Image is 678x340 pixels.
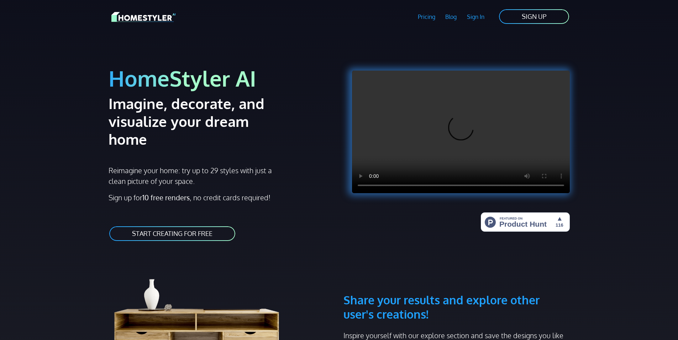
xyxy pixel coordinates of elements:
[343,259,570,321] h3: Share your results and explore other user's creations!
[109,165,278,186] p: Reimagine your home: try up to 29 styles with just a clean picture of your space.
[440,9,462,25] a: Blog
[109,192,335,203] p: Sign up for , no credit cards required!
[109,94,290,148] h2: Imagine, decorate, and visualize your dream home
[111,11,175,23] img: HomeStyler AI logo
[109,226,236,242] a: START CREATING FOR FREE
[142,193,190,202] strong: 10 free renders
[498,9,570,25] a: SIGN UP
[462,9,490,25] a: Sign In
[109,65,335,92] h1: HomeStyler AI
[481,212,570,232] img: HomeStyler AI - Interior Design Made Easy: One Click to Your Dream Home | Product Hunt
[412,9,440,25] a: Pricing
